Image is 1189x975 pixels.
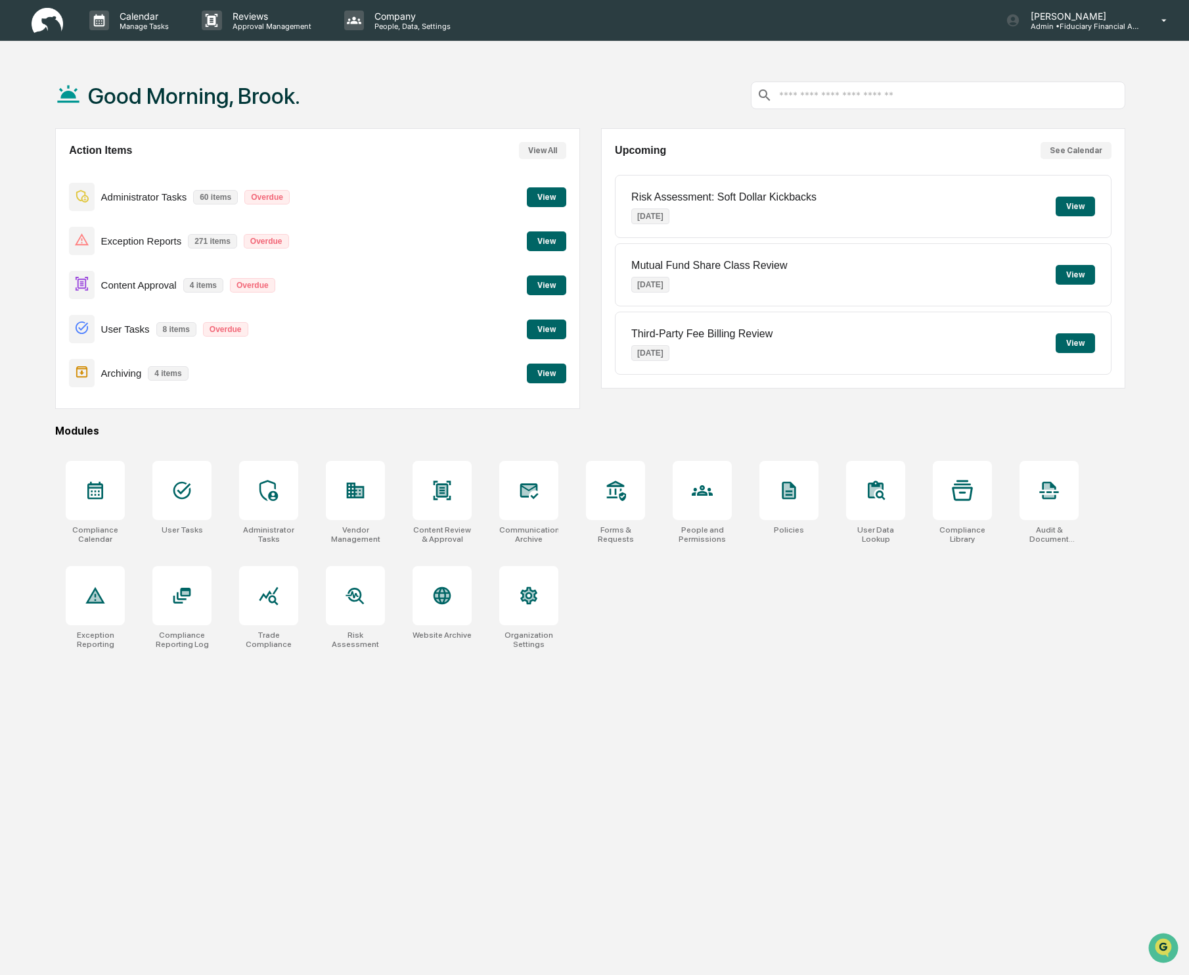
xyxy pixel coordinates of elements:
p: 271 items [188,234,237,249]
img: 1746055101610-c473b297-6a78-478c-a979-82029cc54cd1 [13,101,37,124]
a: 🔎Data Lookup [8,185,88,209]
p: Overdue [244,190,290,204]
p: Administrator Tasks [101,191,187,202]
span: Pylon [131,223,159,233]
p: Admin • Fiduciary Financial Advisors [1020,22,1142,31]
a: View [527,190,566,202]
p: [DATE] [631,345,669,361]
p: User Tasks [101,323,150,335]
p: Company [364,11,457,22]
p: [DATE] [631,277,669,293]
p: Mutual Fund Share Class Review [631,260,787,272]
p: 4 items [148,366,188,381]
p: Content Approval [101,279,177,291]
div: Communications Archive [499,525,558,544]
div: User Tasks [162,525,203,535]
button: View [1056,333,1095,353]
div: Content Review & Approval [413,525,472,544]
button: View [527,231,566,251]
p: Exception Reports [101,235,182,247]
div: Website Archive [413,630,472,640]
p: 60 items [193,190,238,204]
button: View [1056,265,1095,285]
button: See Calendar [1041,142,1111,159]
p: People, Data, Settings [364,22,457,31]
p: Manage Tasks [109,22,175,31]
a: View [527,278,566,291]
p: Archiving [101,368,142,379]
p: Calendar [109,11,175,22]
button: View [527,275,566,295]
p: Risk Assessment: Soft Dollar Kickbacks [631,191,817,203]
span: Attestations [108,166,163,179]
a: 🖐️Preclearance [8,160,90,184]
p: Overdue [230,278,275,293]
div: Modules [55,425,1125,437]
button: View All [519,142,566,159]
div: Audit & Document Logs [1020,525,1079,544]
div: Risk Assessment [326,630,385,649]
p: 4 items [183,278,223,293]
div: Compliance Calendar [66,525,125,544]
a: View [527,322,566,335]
div: 🖐️ [13,167,24,178]
span: Preclearance [26,166,85,179]
div: Policies [774,525,804,535]
div: Start new chat [45,101,215,114]
img: logo [32,8,63,34]
div: Compliance Reporting Log [152,630,212,649]
p: Reviews [222,11,318,22]
div: People and Permissions [673,525,732,544]
p: How can we help? [13,28,239,49]
a: Powered byPylon [93,222,159,233]
p: Third-Party Fee Billing Review [631,328,773,340]
div: Trade Compliance [239,630,298,649]
button: View [527,187,566,207]
h2: Action Items [69,145,132,156]
a: 🗄️Attestations [90,160,168,184]
div: Administrator Tasks [239,525,298,544]
div: We're available if you need us! [45,114,166,124]
div: Vendor Management [326,525,385,544]
p: [DATE] [631,208,669,224]
button: View [527,320,566,339]
button: View [527,364,566,383]
a: View [527,234,566,247]
div: Exception Reporting [66,630,125,649]
div: Compliance Library [933,525,992,544]
div: Organization Settings [499,630,558,649]
div: 🔎 [13,192,24,202]
p: 8 items [156,322,196,337]
iframe: Open customer support [1147,932,1182,967]
button: Start new chat [223,105,239,120]
p: Overdue [244,234,289,249]
div: Forms & Requests [586,525,645,544]
h1: Good Morning, Brook. [88,83,300,109]
p: [PERSON_NAME] [1020,11,1142,22]
p: Overdue [203,322,248,337]
h2: Upcoming [615,145,666,156]
div: 🗄️ [95,167,106,178]
span: Data Lookup [26,191,83,204]
p: Approval Management [222,22,318,31]
a: View [527,366,566,379]
div: User Data Lookup [846,525,905,544]
button: View [1056,197,1095,216]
